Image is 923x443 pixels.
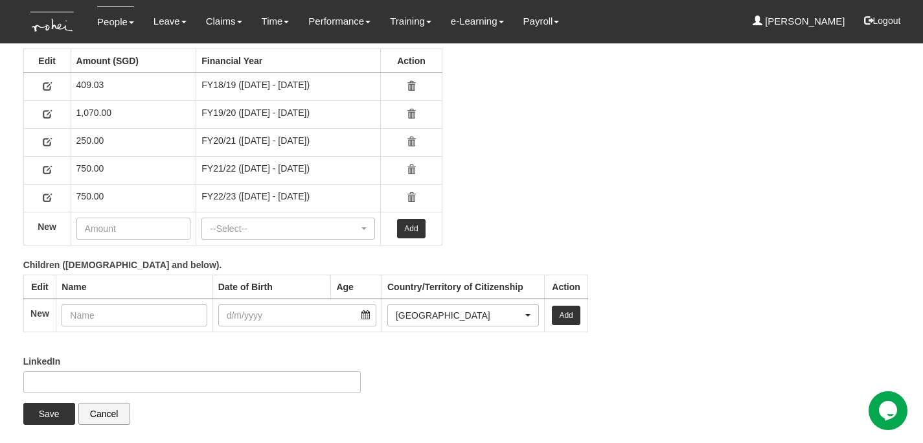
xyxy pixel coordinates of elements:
[196,156,381,184] td: FY21/22 ([DATE] - [DATE])
[196,184,381,212] td: FY22/23 ([DATE] - [DATE])
[56,275,212,299] th: Name
[71,49,196,73] th: Amount (SGD)
[71,73,196,100] td: 409.03
[552,306,580,325] a: Add
[387,304,539,326] button: [GEOGRAPHIC_DATA]
[38,220,56,233] label: New
[23,275,56,299] th: Edit
[154,6,187,36] a: Leave
[390,6,431,36] a: Training
[262,6,290,36] a: Time
[71,184,196,212] td: 750.00
[196,49,381,73] th: Financial Year
[206,6,242,36] a: Claims
[23,258,222,271] label: Children ([DEMOGRAPHIC_DATA] and below).
[451,6,504,36] a: e-Learning
[30,307,49,320] label: New
[201,218,375,240] button: --Select--
[396,309,523,322] div: [GEOGRAPHIC_DATA]
[218,304,376,326] input: d/m/yyyy
[97,6,134,37] a: People
[71,156,196,184] td: 750.00
[381,49,442,73] th: Action
[76,218,191,240] input: Amount
[196,100,381,128] td: FY19/20 ([DATE] - [DATE])
[71,128,196,156] td: 250.00
[71,100,196,128] td: 1,070.00
[78,403,130,425] a: Cancel
[523,6,560,36] a: Payroll
[397,219,425,238] a: Add
[869,391,910,430] iframe: chat widget
[331,275,382,299] th: Age
[62,304,207,326] input: Name
[382,275,544,299] th: Country/Territory of Citizenship
[210,222,359,235] div: --Select--
[196,73,381,100] td: FY18/19 ([DATE] - [DATE])
[308,6,370,36] a: Performance
[196,128,381,156] td: FY20/21 ([DATE] - [DATE])
[753,6,845,36] a: [PERSON_NAME]
[23,355,61,368] label: LinkedIn
[855,5,910,36] button: Logout
[23,49,71,73] th: Edit
[545,275,588,299] th: Action
[23,403,75,425] input: Save
[212,275,331,299] th: Date of Birth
